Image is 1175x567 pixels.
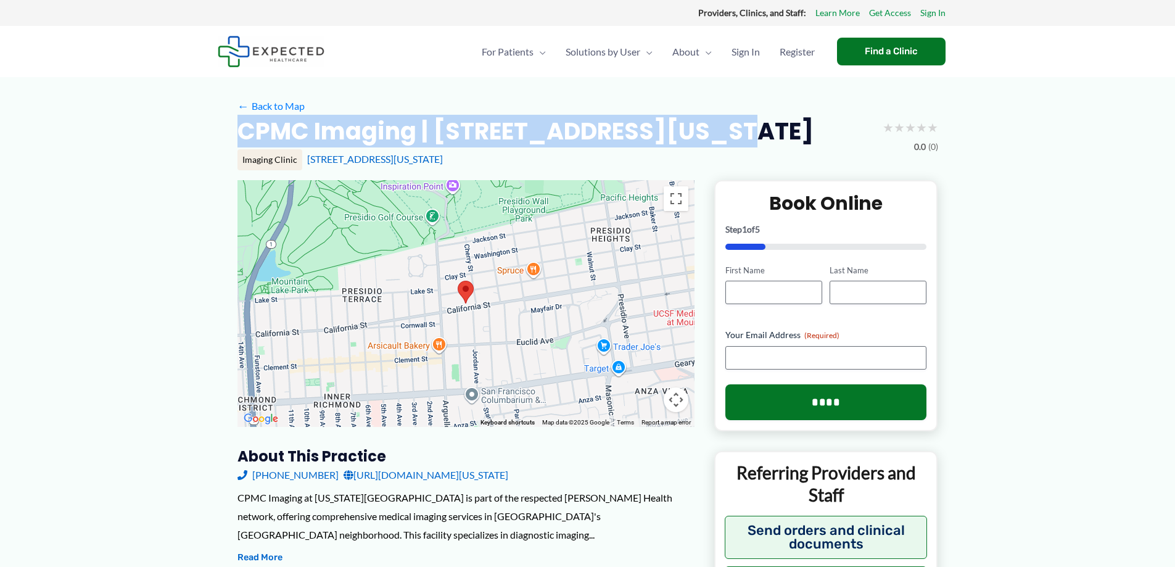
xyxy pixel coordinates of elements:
[672,30,699,73] span: About
[480,418,535,427] button: Keyboard shortcuts
[237,550,282,565] button: Read More
[641,419,691,426] a: Report a map error
[742,224,747,234] span: 1
[725,461,928,507] p: Referring Providers and Staff
[927,116,938,139] span: ★
[664,387,688,412] button: Map camera controls
[534,30,546,73] span: Menu Toggle
[482,30,534,73] span: For Patients
[928,139,938,155] span: (0)
[770,30,825,73] a: Register
[237,97,305,115] a: ←Back to Map
[237,149,302,170] div: Imaging Clinic
[307,153,443,165] a: [STREET_ADDRESS][US_STATE]
[344,466,508,484] a: [URL][DOMAIN_NAME][US_STATE]
[472,30,556,73] a: For PatientsMenu Toggle
[815,5,860,21] a: Learn More
[664,186,688,211] button: Toggle fullscreen view
[732,30,760,73] span: Sign In
[662,30,722,73] a: AboutMenu Toggle
[241,411,281,427] img: Google
[725,516,928,559] button: Send orders and clinical documents
[883,116,894,139] span: ★
[869,5,911,21] a: Get Access
[830,265,926,276] label: Last Name
[640,30,653,73] span: Menu Toggle
[237,489,695,544] div: CPMC Imaging at [US_STATE][GEOGRAPHIC_DATA] is part of the respected [PERSON_NAME] Health network...
[472,30,825,73] nav: Primary Site Navigation
[237,116,814,146] h2: CPMC Imaging | [STREET_ADDRESS][US_STATE]
[725,191,927,215] h2: Book Online
[698,7,806,18] strong: Providers, Clinics, and Staff:
[617,419,634,426] a: Terms (opens in new tab)
[837,38,946,65] a: Find a Clinic
[241,411,281,427] a: Open this area in Google Maps (opens a new window)
[914,139,926,155] span: 0.0
[804,331,839,340] span: (Required)
[755,224,760,234] span: 5
[725,329,927,341] label: Your Email Address
[237,447,695,466] h3: About this practice
[237,466,339,484] a: [PHONE_NUMBER]
[218,36,324,67] img: Expected Healthcare Logo - side, dark font, small
[237,100,249,112] span: ←
[566,30,640,73] span: Solutions by User
[725,225,927,234] p: Step of
[916,116,927,139] span: ★
[725,265,822,276] label: First Name
[894,116,905,139] span: ★
[699,30,712,73] span: Menu Toggle
[722,30,770,73] a: Sign In
[556,30,662,73] a: Solutions by UserMenu Toggle
[542,419,609,426] span: Map data ©2025 Google
[920,5,946,21] a: Sign In
[905,116,916,139] span: ★
[780,30,815,73] span: Register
